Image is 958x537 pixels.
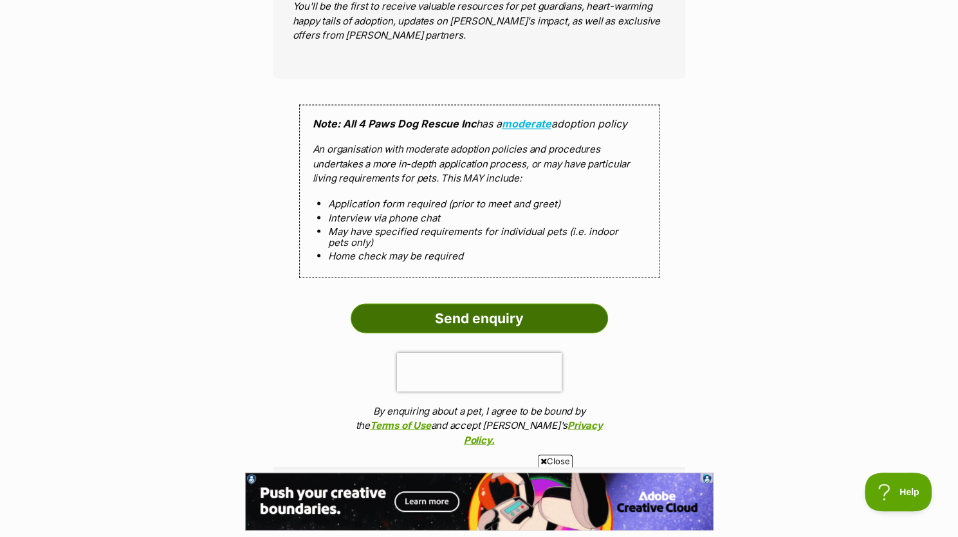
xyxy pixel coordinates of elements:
[865,473,932,511] iframe: Help Scout Beacon - Open
[299,104,659,278] div: has a adoption policy
[351,303,608,333] input: Send enquiry
[464,419,603,446] a: Privacy Policy.
[397,352,562,391] iframe: reCAPTCHA
[328,250,631,261] li: Home check may be required
[351,404,608,447] p: By enquiring about a pet, I agree to be bound by the and accept [PERSON_NAME]'s
[370,419,430,431] a: Terms of Use
[313,142,646,185] p: An organisation with moderate adoption policies and procedures undertakes a more in-depth applica...
[328,198,631,209] li: Application form required (prior to meet and greet)
[245,473,714,531] iframe: Advertisement
[313,117,476,130] strong: Note: All 4 Paws Dog Rescue Inc
[328,212,631,223] li: Interview via phone chat
[538,455,573,467] span: Close
[502,117,551,130] a: moderate
[328,225,631,248] li: May have specified requirements for individual pets (i.e. indoor pets only)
